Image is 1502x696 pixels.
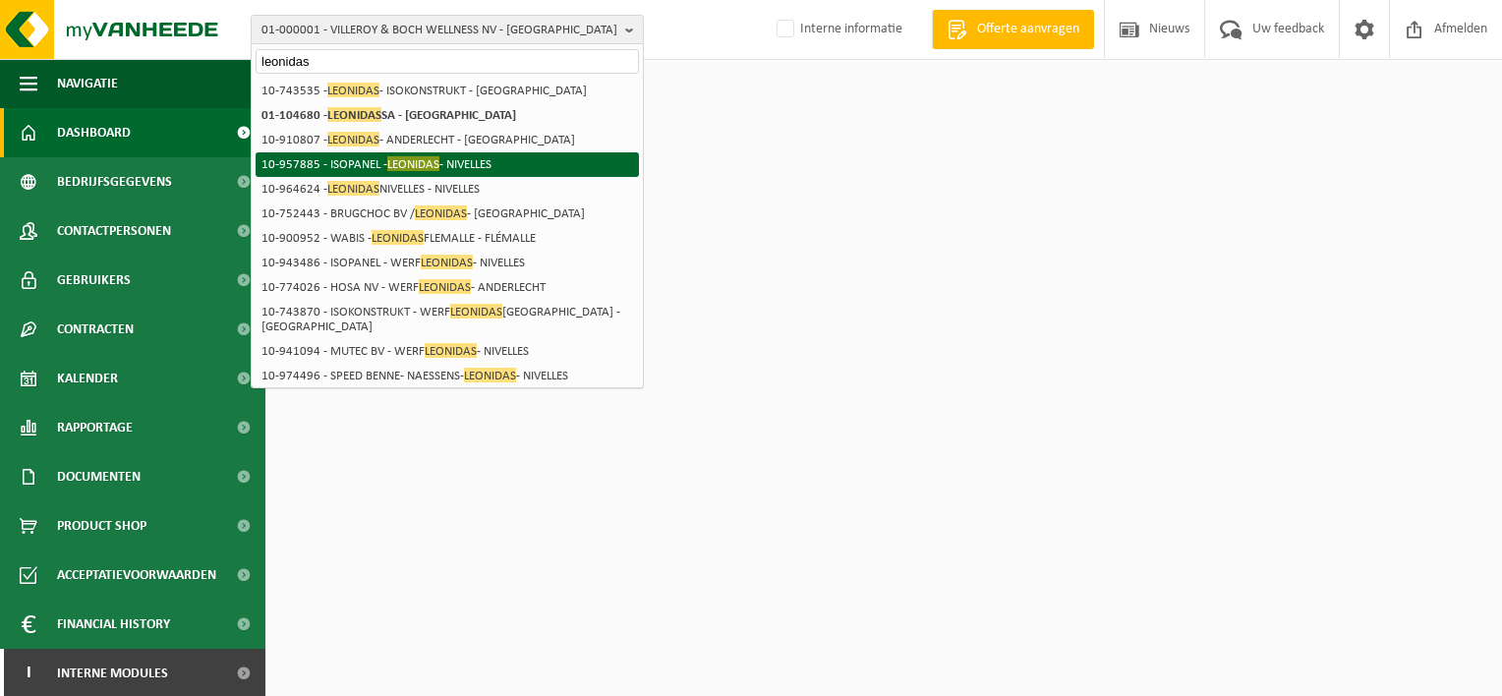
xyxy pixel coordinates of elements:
li: 10-774026 - HOSA NV - WERF - ANDERLECHT [256,275,639,300]
li: 10-910807 - - ANDERLECHT - [GEOGRAPHIC_DATA] [256,128,639,152]
li: 10-941094 - MUTEC BV - WERF - NIVELLES [256,339,639,364]
span: Rapportage [57,403,133,452]
span: Dashboard [57,108,131,157]
span: LEONIDAS [327,83,379,97]
span: Gebruikers [57,256,131,305]
span: 01-000001 - VILLEROY & BOCH WELLNESS NV - [GEOGRAPHIC_DATA] [261,16,617,45]
span: Offerte aanvragen [972,20,1084,39]
span: LEONIDAS [464,368,516,382]
span: LEONIDAS [450,304,502,319]
li: 10-743535 - - ISOKONSTRUKT - [GEOGRAPHIC_DATA] [256,79,639,103]
span: Navigatie [57,59,118,108]
span: Product Shop [57,501,146,551]
li: 10-743870 - ISOKONSTRUKT - WERF [GEOGRAPHIC_DATA] - [GEOGRAPHIC_DATA] [256,300,639,339]
span: LEONIDAS [419,279,471,294]
button: 01-000001 - VILLEROY & BOCH WELLNESS NV - [GEOGRAPHIC_DATA] [251,15,644,44]
span: LEONIDAS [415,205,467,220]
span: Acceptatievoorwaarden [57,551,216,600]
a: Offerte aanvragen [932,10,1094,49]
label: Interne informatie [773,15,902,44]
span: Contracten [57,305,134,354]
li: 10-974496 - SPEED BENNE- NAESSENS- - NIVELLES [256,364,639,388]
li: 10-964624 - NIVELLES - NIVELLES [256,177,639,202]
strong: 01-104680 - SA - [GEOGRAPHIC_DATA] [261,107,516,122]
span: LEONIDAS [421,255,473,269]
li: 10-957885 - ISOPANEL - - NIVELLES [256,152,639,177]
span: LEONIDAS [425,343,477,358]
input: Zoeken naar gekoppelde vestigingen [256,49,639,74]
span: Kalender [57,354,118,403]
span: Documenten [57,452,141,501]
span: Financial History [57,600,170,649]
span: Contactpersonen [57,206,171,256]
li: 10-943486 - ISOPANEL - WERF - NIVELLES [256,251,639,275]
li: 10-900952 - WABIS - FLEMALLE - FLÉMALLE [256,226,639,251]
span: LEONIDAS [372,230,424,245]
li: 10-752443 - BRUGCHOC BV / - [GEOGRAPHIC_DATA] [256,202,639,226]
span: LEONIDAS [327,132,379,146]
span: LEONIDAS [327,107,381,122]
span: Bedrijfsgegevens [57,157,172,206]
span: LEONIDAS [387,156,439,171]
span: LEONIDAS [327,181,379,196]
